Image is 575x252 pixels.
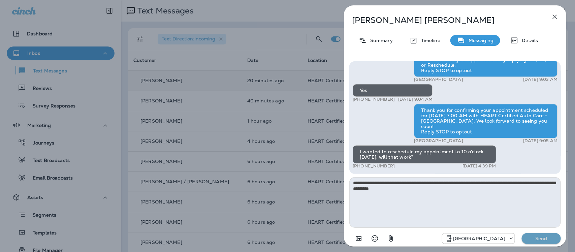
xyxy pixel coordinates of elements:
p: [PERSON_NAME] [PERSON_NAME] [352,15,536,25]
p: [PHONE_NUMBER] [353,163,395,169]
p: [GEOGRAPHIC_DATA] [414,138,463,144]
p: [GEOGRAPHIC_DATA] [453,236,505,241]
p: [DATE] 4:39 PM [462,163,496,169]
p: [PHONE_NUMBER] [353,97,395,102]
p: Messaging [465,38,493,43]
p: [DATE] 9:05 AM [523,138,557,144]
button: Add in a premade template [352,232,365,245]
p: Send [527,235,555,242]
div: Thank you for confirming your appointment scheduled for [DATE] 7:00 AM with HEART Certified Auto ... [414,104,557,138]
button: Send [522,233,561,244]
button: Select an emoji [368,232,382,245]
p: [DATE] 9:04 AM [398,97,433,102]
p: Timeline [418,38,440,43]
div: +1 (847) 262-3704 [442,234,515,243]
p: [DATE] 9:03 AM [523,77,557,82]
p: [GEOGRAPHIC_DATA] [414,77,463,82]
div: Yes [353,84,433,97]
p: Summary [367,38,393,43]
div: I wanted to reschedule my appointment to 10 o'clock [DATE], will that work? [353,145,496,163]
p: Details [518,38,538,43]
